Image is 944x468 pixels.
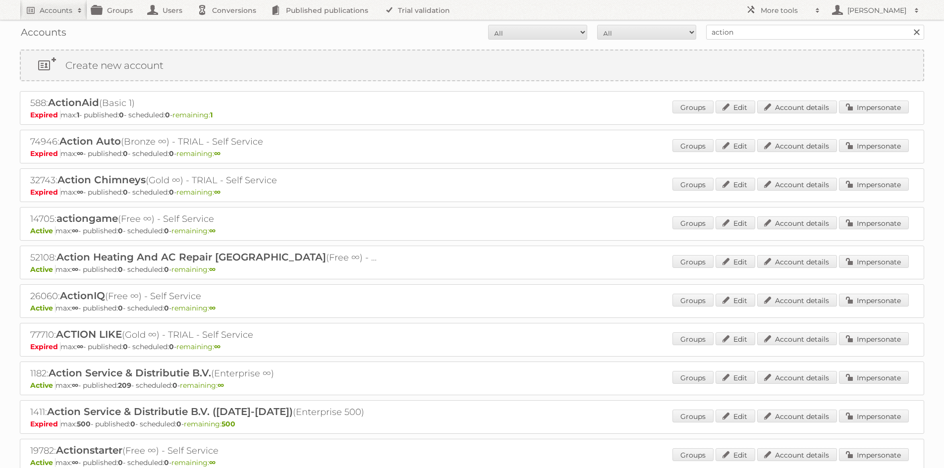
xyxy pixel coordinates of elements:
p: max: - published: - scheduled: - [30,419,914,428]
a: Groups [672,255,714,268]
span: Action Chimneys [57,174,146,186]
span: Expired [30,188,60,197]
span: actiongame [56,212,118,224]
strong: 0 [164,265,169,274]
a: Impersonate [839,294,909,307]
strong: ∞ [209,265,216,274]
h2: 1182: (Enterprise ∞) [30,367,377,380]
p: max: - published: - scheduled: - [30,149,914,158]
strong: ∞ [214,188,221,197]
a: Account details [757,332,837,345]
span: remaining: [176,342,221,351]
strong: 0 [169,149,174,158]
strong: 500 [222,419,235,428]
strong: 0 [118,265,123,274]
strong: 1 [77,110,79,119]
a: Groups [672,294,714,307]
a: Account details [757,255,837,268]
strong: 0 [165,110,170,119]
strong: ∞ [72,458,78,467]
a: Edit [716,178,755,191]
span: Active [30,381,56,390]
h2: Accounts [40,5,72,15]
strong: 0 [169,188,174,197]
a: Account details [757,294,837,307]
h2: 26060: (Free ∞) - Self Service [30,290,377,303]
span: Expired [30,149,60,158]
strong: 0 [172,381,177,390]
strong: ∞ [72,304,78,312]
a: Account details [757,216,837,229]
strong: 0 [118,226,123,235]
h2: More tools [761,5,810,15]
strong: ∞ [218,381,224,390]
span: ACTION LIKE [56,328,122,340]
strong: 0 [130,419,135,428]
a: Create new account [21,51,923,80]
h2: 77710: (Gold ∞) - TRIAL - Self Service [30,328,377,341]
p: max: - published: - scheduled: - [30,110,914,119]
span: remaining: [176,149,221,158]
span: remaining: [172,110,213,119]
a: Edit [716,448,755,461]
a: Account details [757,410,837,422]
a: Account details [757,371,837,384]
p: max: - published: - scheduled: - [30,265,914,274]
h2: 19782: (Free ∞) - Self Service [30,444,377,457]
span: remaining: [180,381,224,390]
p: max: - published: - scheduled: - [30,188,914,197]
span: Expired [30,419,60,428]
span: Action Service & Distributie B.V. ([DATE]-[DATE]) [47,406,293,417]
span: remaining: [171,265,216,274]
strong: 500 [77,419,91,428]
a: Account details [757,448,837,461]
a: Account details [757,178,837,191]
a: Impersonate [839,371,909,384]
a: Impersonate [839,255,909,268]
span: Action Heating And AC Repair [GEOGRAPHIC_DATA] [56,251,326,263]
span: Action Service & Distributie B.V. [49,367,211,379]
a: Groups [672,178,714,191]
a: Impersonate [839,448,909,461]
strong: ∞ [209,304,216,312]
h2: 74946: (Bronze ∞) - TRIAL - Self Service [30,135,377,148]
a: Impersonate [839,332,909,345]
p: max: - published: - scheduled: - [30,381,914,390]
span: Active [30,458,56,467]
strong: 0 [123,188,128,197]
a: Impersonate [839,178,909,191]
span: remaining: [171,458,216,467]
strong: ∞ [77,342,83,351]
span: Active [30,265,56,274]
a: Edit [716,216,755,229]
a: Edit [716,101,755,113]
p: max: - published: - scheduled: - [30,342,914,351]
a: Groups [672,101,714,113]
strong: ∞ [72,226,78,235]
strong: ∞ [72,265,78,274]
strong: ∞ [209,458,216,467]
span: remaining: [171,304,216,312]
span: ActionIQ [60,290,105,302]
a: Groups [672,410,714,422]
a: Edit [716,294,755,307]
p: max: - published: - scheduled: - [30,226,914,235]
a: Edit [716,255,755,268]
span: remaining: [176,188,221,197]
strong: 1 [210,110,213,119]
strong: 0 [118,304,123,312]
span: remaining: [171,226,216,235]
h2: 52108: (Free ∞) - Self Service [30,251,377,264]
strong: 0 [118,458,123,467]
strong: 0 [176,419,181,428]
a: Account details [757,101,837,113]
span: Expired [30,342,60,351]
strong: 0 [119,110,124,119]
strong: 0 [164,304,169,312]
span: Active [30,226,56,235]
strong: 0 [164,226,169,235]
span: Expired [30,110,60,119]
span: Action Auto [59,135,121,147]
strong: ∞ [214,342,221,351]
strong: ∞ [209,226,216,235]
